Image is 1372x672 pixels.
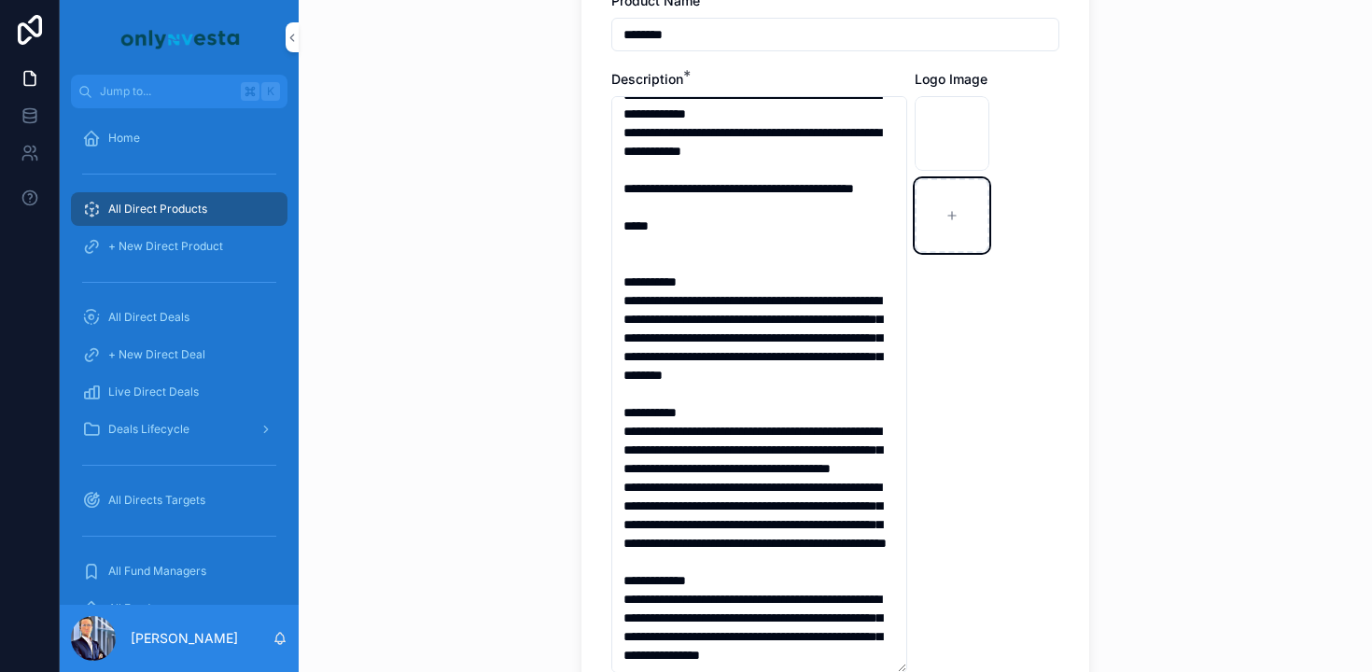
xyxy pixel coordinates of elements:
span: + New Direct Deal [108,347,205,362]
button: Jump to...K [71,75,287,108]
span: K [263,84,278,99]
a: All Fund Managers [71,554,287,588]
span: Logo Image [915,71,987,87]
span: Live Direct Deals [108,385,199,399]
span: All Fund Managers [108,564,206,579]
span: All Directs Targets [108,493,205,508]
a: Home [71,121,287,155]
span: Description [611,71,683,87]
a: All Funds [71,592,287,625]
a: All Direct Products [71,192,287,226]
a: + New Direct Deal [71,338,287,371]
img: App logo [118,22,241,52]
span: Home [108,131,140,146]
div: scrollable content [60,108,299,605]
span: All Direct Deals [108,310,189,325]
a: Live Direct Deals [71,375,287,409]
span: All Direct Products [108,202,207,217]
span: Deals Lifecycle [108,422,189,437]
span: Jump to... [100,84,233,99]
span: All Funds [108,601,156,616]
p: [PERSON_NAME] [131,629,238,648]
a: + New Direct Product [71,230,287,263]
a: All Direct Deals [71,301,287,334]
span: + New Direct Product [108,239,223,254]
a: Deals Lifecycle [71,413,287,446]
a: All Directs Targets [71,483,287,517]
